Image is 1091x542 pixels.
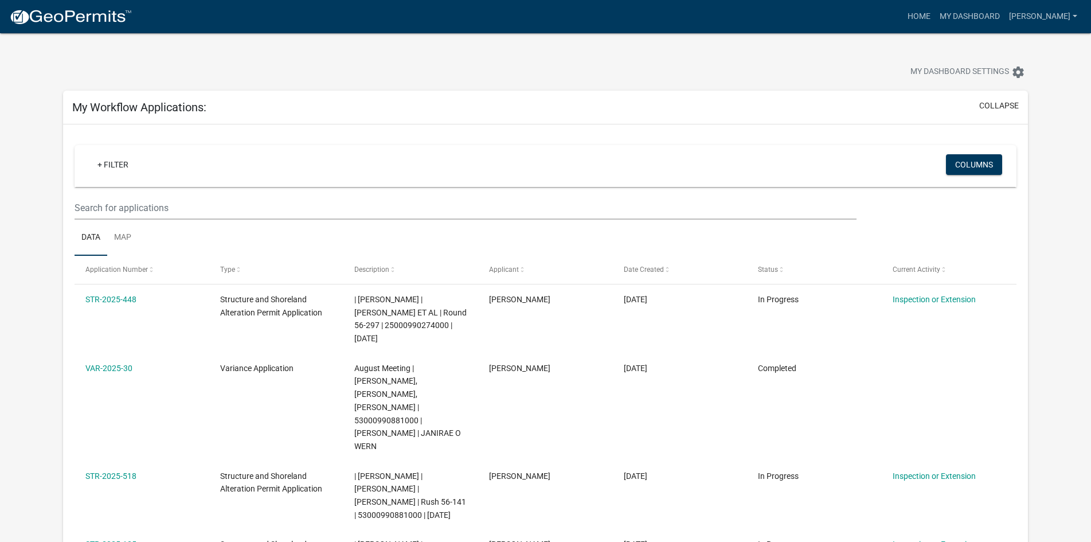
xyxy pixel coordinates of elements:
[910,65,1009,79] span: My Dashboard Settings
[88,154,138,175] a: + Filter
[758,471,799,481] span: In Progress
[354,471,466,520] span: | Emma Swenson | EDWARD H WERN | JANIRAE O WERN | Rush 56-141 | 53000990881000 | 08/27/2026
[85,266,148,274] span: Application Number
[209,256,344,283] datatable-header-cell: Type
[489,266,519,274] span: Applicant
[979,100,1019,112] button: collapse
[946,154,1002,175] button: Columns
[85,364,132,373] a: VAR-2025-30
[220,295,322,317] span: Structure and Shoreland Alteration Permit Application
[75,196,857,220] input: Search for applications
[75,256,209,283] datatable-header-cell: Application Number
[901,61,1034,83] button: My Dashboard Settingssettings
[220,471,322,494] span: Structure and Shoreland Alteration Permit Application
[893,266,940,274] span: Current Activity
[893,471,976,481] a: Inspection or Extension
[1011,65,1025,79] i: settings
[354,295,467,343] span: | Emma Swenson | DANIEL M PRINCE ET AL | Round 56-297 | 25000990274000 | 08/04/2026
[758,295,799,304] span: In Progress
[354,364,461,451] span: August Meeting | Amy Busko, Christopher LeClair, Kyle Westergard | 53000990881000 | EDWARD H WERN...
[489,471,550,481] span: Mark Dobbelmann
[72,100,206,114] h5: My Workflow Applications:
[624,364,647,373] span: 07/15/2025
[624,266,664,274] span: Date Created
[893,295,976,304] a: Inspection or Extension
[758,266,778,274] span: Status
[75,220,107,256] a: Data
[220,364,294,373] span: Variance Application
[478,256,613,283] datatable-header-cell: Applicant
[903,6,935,28] a: Home
[1004,6,1082,28] a: [PERSON_NAME]
[935,6,1004,28] a: My Dashboard
[85,471,136,481] a: STR-2025-518
[758,364,796,373] span: Completed
[220,266,235,274] span: Type
[85,295,136,304] a: STR-2025-448
[747,256,882,283] datatable-header-cell: Status
[882,256,1016,283] datatable-header-cell: Current Activity
[489,295,550,304] span: Mark Dobbelmann
[624,471,647,481] span: 07/15/2025
[489,364,550,373] span: Mark Dobbelmann
[343,256,478,283] datatable-header-cell: Description
[612,256,747,283] datatable-header-cell: Date Created
[624,295,647,304] span: 07/24/2025
[107,220,138,256] a: Map
[354,266,389,274] span: Description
